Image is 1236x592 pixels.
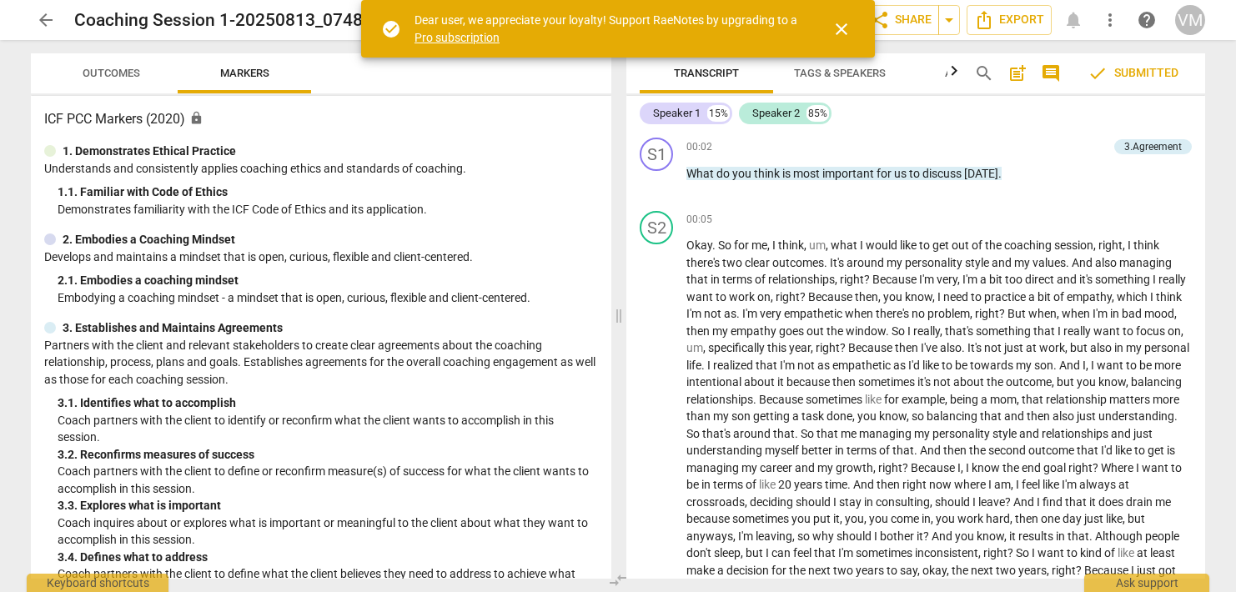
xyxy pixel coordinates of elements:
div: 3.Agreement [1124,139,1182,154]
span: but [1070,341,1090,354]
span: to [971,290,984,304]
div: 2. 1. Embodies a coaching mindset [58,272,598,289]
span: Okay [686,238,712,252]
span: outcomes [772,256,824,269]
span: , [811,341,816,354]
span: at [1026,341,1039,354]
span: not [933,375,953,389]
span: I [937,290,943,304]
span: and [1057,273,1079,286]
span: , [1126,375,1131,389]
span: right [776,290,800,304]
span: work [1039,341,1065,354]
span: , [1123,238,1128,252]
span: Transcript [674,67,739,79]
span: balancing [1131,375,1182,389]
span: . [998,167,1002,180]
p: Partners with the client and relevant stakeholders to create clear agreements about the coaching ... [44,337,598,389]
span: , [852,409,857,423]
span: empathy [1067,290,1112,304]
span: a [1028,290,1038,304]
span: search [974,63,994,83]
button: Export [967,5,1052,35]
span: to [909,167,922,180]
span: , [703,341,708,354]
button: Add summary [1004,60,1031,87]
span: check [1088,63,1108,83]
h3: ICF PCC Markers (2020) [44,109,598,129]
span: , [1086,359,1091,372]
div: Ask support [1084,574,1209,592]
span: son [1034,359,1053,372]
span: of [755,273,768,286]
span: arrow_back [36,10,56,30]
span: ? [864,273,872,286]
span: I [1083,359,1086,372]
span: But [1007,307,1028,320]
span: which [1117,290,1150,304]
span: to [1123,324,1136,338]
span: about [953,375,987,389]
span: me [751,238,767,252]
span: , [1052,375,1057,389]
span: Filler word [809,238,826,252]
span: you [1077,375,1098,389]
span: then [855,290,878,304]
span: year [789,341,811,354]
span: for [734,238,751,252]
span: What [686,167,716,180]
span: Because [872,273,919,286]
span: I'm [962,273,980,286]
span: , [970,307,975,320]
span: bit [989,273,1005,286]
span: being [950,393,981,406]
span: most [793,167,822,180]
span: , [1065,341,1070,354]
span: I [860,238,866,252]
span: not [704,307,724,320]
span: comment [1041,63,1061,83]
span: , [1093,238,1098,252]
span: think [1133,238,1159,252]
span: my [887,256,905,269]
span: window [846,324,886,338]
span: 00:02 [686,140,712,154]
span: important [822,167,877,180]
span: I'm [780,359,797,372]
p: 2. Embodies a Coaching Mindset [63,231,235,248]
span: practice [984,290,1028,304]
span: it's [1079,273,1095,286]
span: very [937,273,957,286]
span: when [1028,307,1057,320]
span: more [1153,393,1179,406]
span: work [729,290,757,304]
span: Because [759,393,806,406]
span: that [1033,324,1058,338]
span: post_add [1007,63,1027,83]
span: be [1139,359,1154,372]
span: this [767,341,789,354]
span: , [1174,307,1177,320]
span: no [912,307,927,320]
a: Help [1132,5,1162,35]
span: I [1058,324,1063,338]
span: , [907,409,912,423]
button: Sharing summary [938,5,960,35]
span: as [893,359,908,372]
span: , [804,238,809,252]
span: , [957,273,962,286]
div: VM [1175,5,1205,35]
span: around [847,256,887,269]
span: to [716,290,729,304]
span: I'm [686,307,704,320]
button: Close [821,9,862,49]
div: 1. 1. Familiar with Code of Ethics [58,183,598,201]
span: of [1053,290,1067,304]
span: more_vert [1100,10,1120,30]
span: then [832,375,858,389]
span: , [940,324,945,338]
div: Change speaker [640,138,673,171]
span: really [1063,324,1093,338]
p: 1. Demonstrates Ethical Practice [63,143,236,160]
span: relationships [768,273,835,286]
